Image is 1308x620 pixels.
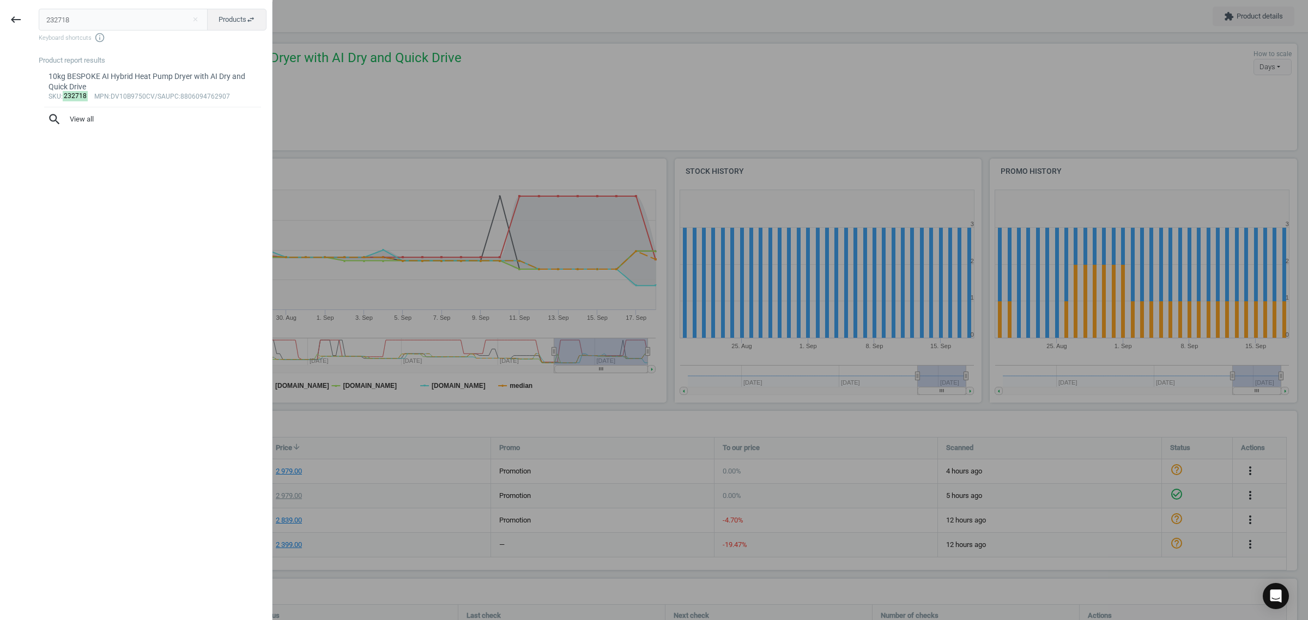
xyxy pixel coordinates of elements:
button: searchView all [39,107,267,131]
i: swap_horiz [246,15,255,24]
div: 10kg BESPOKE AI Hybrid Heat Pump Dryer with AI Dry and Quick Drive [49,71,257,93]
button: Productsswap_horiz [207,9,267,31]
span: Products [219,15,255,25]
i: info_outline [94,32,105,43]
mark: 232718 [63,91,88,101]
button: keyboard_backspace [3,7,28,33]
span: upc [166,93,179,100]
span: Keyboard shortcuts [39,32,267,43]
span: View all [47,112,258,126]
div: Open Intercom Messenger [1263,583,1289,609]
span: mpn [94,93,109,100]
div: : :DV10B9750CV/SA :8806094762907 [49,93,257,101]
button: Close [187,15,203,25]
div: Product report results [39,56,272,65]
input: Enter the SKU or product name [39,9,208,31]
i: search [47,112,62,126]
span: sku [49,93,61,100]
i: keyboard_backspace [9,13,22,26]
